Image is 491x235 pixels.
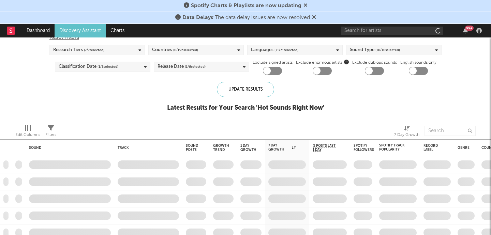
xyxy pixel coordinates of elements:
label: Exclude signed artists [253,59,293,67]
label: English sounds only [400,59,436,67]
div: Edit Columns [15,131,40,139]
span: Dismiss [312,15,316,20]
button: Exclude enormous artists [344,59,349,65]
span: Data Delays [182,15,213,20]
div: Sound Posts [186,144,198,152]
span: ( 7 / 7 selected) [84,46,104,54]
label: Exclude dubious sounds [352,59,397,67]
input: Search... [425,126,476,136]
span: ( 71 / 71 selected) [274,46,298,54]
div: Languages [251,46,298,54]
div: Countries [152,46,198,54]
div: Record Label [423,144,441,152]
a: Charts [106,24,129,37]
button: 99+ [463,28,468,33]
div: Genre [458,146,470,150]
div: Update Results [217,82,274,97]
span: ( 1 / 6 selected) [185,63,206,71]
span: : The data delay issues are now resolved [182,15,310,20]
div: Edit Columns [15,122,40,142]
div: 7 Day Growth [268,143,296,152]
div: Latest Results for Your Search ' Hot Sounds Right Now ' [167,104,324,112]
div: Track [118,146,176,150]
span: ( 10 / 10 selected) [375,46,400,54]
input: Search for artists [341,27,443,35]
div: Sound [29,146,107,150]
span: Spotify Charts & Playlists are now updating [191,3,301,9]
div: Release Date [158,63,206,71]
div: Classification Date [59,63,118,71]
span: Dismiss [303,3,308,9]
div: Filters [45,122,56,142]
a: Dashboard [22,24,55,37]
span: ( 0 / 196 selected) [173,46,198,54]
div: Sound Type [350,46,400,54]
div: Reset Filters [49,33,442,42]
div: Spotify Followers [354,144,374,152]
div: Filters [45,131,56,139]
div: 7 Day Growth [394,131,419,139]
div: 99 + [465,26,474,31]
span: Exclude enormous artists [296,59,349,67]
span: % Posts Last 1 Day [313,144,337,152]
div: Spotify Track Popularity [379,143,406,152]
div: Growth Trend [213,144,230,152]
span: ( 1 / 8 selected) [98,63,118,71]
div: Research Tiers [53,46,104,54]
a: Discovery Assistant [55,24,106,37]
div: 7 Day Growth [394,122,419,142]
div: 1 Day Growth [240,144,256,152]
